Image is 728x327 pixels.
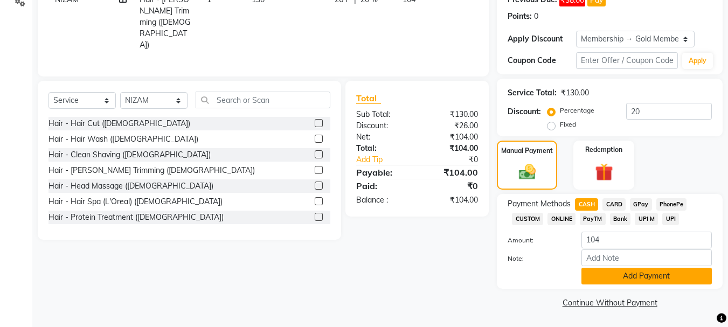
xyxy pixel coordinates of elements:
span: Payment Methods [508,198,571,210]
span: CARD [602,198,626,211]
div: Discount: [508,106,541,117]
button: Apply [682,53,713,69]
div: ₹104.00 [417,194,486,206]
div: Sub Total: [348,109,417,120]
div: Hair - Hair Wash ([DEMOGRAPHIC_DATA]) [48,134,198,145]
div: Hair - Head Massage ([DEMOGRAPHIC_DATA]) [48,180,213,192]
button: Add Payment [581,268,712,284]
div: 0 [534,11,538,22]
label: Percentage [560,106,594,115]
span: ONLINE [547,213,576,225]
input: Search or Scan [196,92,330,108]
span: PhonePe [656,198,687,211]
label: Redemption [585,145,622,155]
div: Hair - Hair Spa (L'Oreal) ([DEMOGRAPHIC_DATA]) [48,196,223,207]
div: Service Total: [508,87,557,99]
span: UPI M [635,213,658,225]
label: Note: [500,254,573,263]
div: Hair - Hair Cut ([DEMOGRAPHIC_DATA]) [48,118,190,129]
span: Total [356,93,381,104]
span: Bank [610,213,631,225]
div: ₹130.00 [417,109,486,120]
div: ₹130.00 [561,87,589,99]
label: Amount: [500,235,573,245]
span: UPI [662,213,679,225]
span: GPay [630,198,652,211]
span: PayTM [580,213,606,225]
div: Coupon Code [508,55,576,66]
div: Net: [348,131,417,143]
input: Amount [581,232,712,248]
a: Add Tip [348,154,428,165]
img: _gift.svg [590,161,619,183]
div: Hair - Protein Treatment ([DEMOGRAPHIC_DATA]) [48,212,224,223]
label: Manual Payment [501,146,553,156]
div: ₹0 [429,154,487,165]
input: Add Note [581,249,712,266]
div: Total: [348,143,417,154]
label: Fixed [560,120,576,129]
div: Payable: [348,166,417,179]
a: Continue Without Payment [499,297,720,309]
div: Discount: [348,120,417,131]
div: ₹104.00 [417,143,486,154]
div: Hair - [PERSON_NAME] Trimming ([DEMOGRAPHIC_DATA]) [48,165,255,176]
span: CUSTOM [512,213,543,225]
span: CASH [575,198,598,211]
div: ₹0 [417,179,486,192]
div: Paid: [348,179,417,192]
img: _cash.svg [514,162,541,182]
div: Apply Discount [508,33,576,45]
div: ₹104.00 [417,131,486,143]
input: Enter Offer / Coupon Code [576,52,678,69]
div: ₹26.00 [417,120,486,131]
div: Hair - Clean Shaving ([DEMOGRAPHIC_DATA]) [48,149,211,161]
div: Balance : [348,194,417,206]
div: ₹104.00 [417,166,486,179]
div: Points: [508,11,532,22]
